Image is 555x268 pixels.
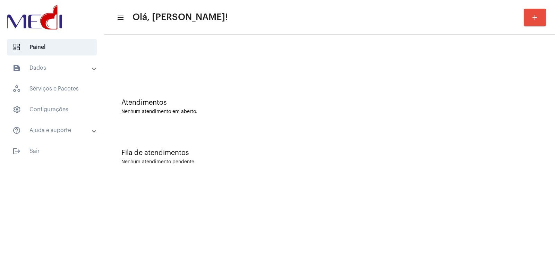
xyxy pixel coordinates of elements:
[121,109,538,114] div: Nenhum atendimento em aberto.
[4,122,104,139] mat-expansion-panel-header: sidenav iconAjuda e suporte
[12,64,21,72] mat-icon: sidenav icon
[133,12,228,23] span: Olá, [PERSON_NAME]!
[7,80,97,97] span: Serviços e Pacotes
[12,64,93,72] mat-panel-title: Dados
[121,149,538,157] div: Fila de atendimentos
[531,13,539,21] mat-icon: add
[12,126,93,135] mat-panel-title: Ajuda e suporte
[12,126,21,135] mat-icon: sidenav icon
[6,3,64,31] img: d3a1b5fa-500b-b90f-5a1c-719c20e9830b.png
[12,105,21,114] span: sidenav icon
[12,85,21,93] span: sidenav icon
[117,14,123,22] mat-icon: sidenav icon
[7,143,97,159] span: Sair
[7,101,97,118] span: Configurações
[7,39,97,55] span: Painel
[12,43,21,51] span: sidenav icon
[4,60,104,76] mat-expansion-panel-header: sidenav iconDados
[121,159,196,165] div: Nenhum atendimento pendente.
[121,99,538,106] div: Atendimentos
[12,147,21,155] mat-icon: sidenav icon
